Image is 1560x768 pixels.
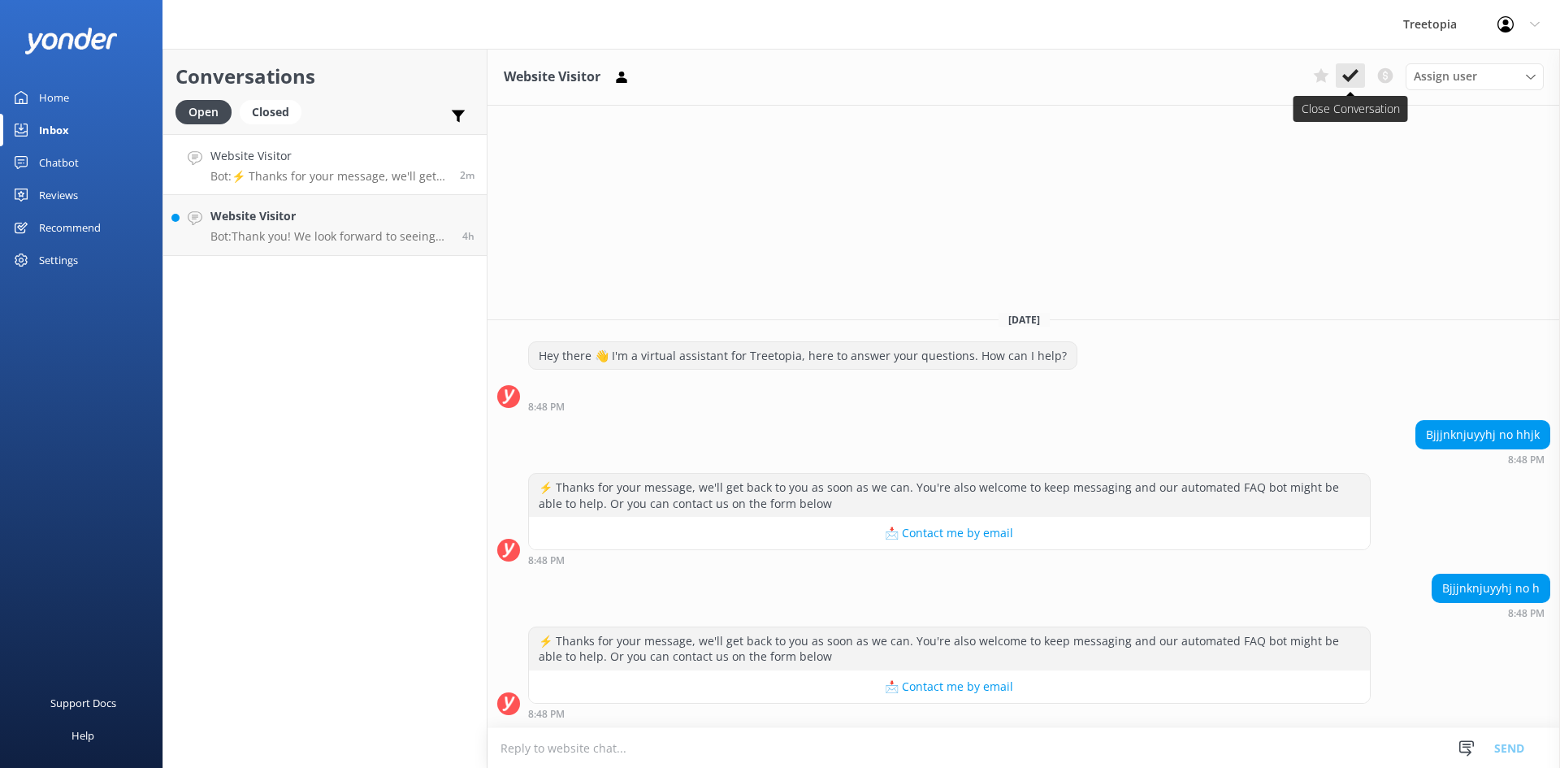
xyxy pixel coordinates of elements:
span: Sep 23 2025 08:48pm (UTC -06:00) America/Mexico_City [460,168,474,182]
h4: Website Visitor [210,147,448,165]
strong: 8:48 PM [1508,455,1545,465]
strong: 8:48 PM [528,402,565,412]
img: yonder-white-logo.png [24,28,118,54]
a: Open [175,102,240,120]
p: Bot: Thank you! We look forward to seeing you at [GEOGRAPHIC_DATA]! [210,229,450,244]
div: Chatbot [39,146,79,179]
div: Sep 23 2025 08:48pm (UTC -06:00) America/Mexico_City [1415,453,1550,465]
span: Assign user [1414,67,1477,85]
div: Closed [240,100,301,124]
div: Recommend [39,211,101,244]
div: ⚡ Thanks for your message, we'll get back to you as soon as we can. You're also welcome to keep m... [529,627,1370,670]
h2: Conversations [175,61,474,92]
div: Support Docs [50,687,116,719]
a: Closed [240,102,310,120]
a: Website VisitorBot:⚡ Thanks for your message, we'll get back to you as soon as we can. You're als... [163,134,487,195]
p: Bot: ⚡ Thanks for your message, we'll get back to you as soon as we can. You're also welcome to k... [210,169,448,184]
div: Sep 23 2025 08:48pm (UTC -06:00) America/Mexico_City [528,708,1371,719]
h4: Website Visitor [210,207,450,225]
strong: 8:48 PM [528,556,565,566]
div: Bjjjnknjuyyhj no h [1432,575,1549,602]
div: Reviews [39,179,78,211]
a: Website VisitorBot:Thank you! We look forward to seeing you at [GEOGRAPHIC_DATA]!4h [163,195,487,256]
div: Assign User [1406,63,1544,89]
span: [DATE] [999,313,1050,327]
div: Sep 23 2025 08:48pm (UTC -06:00) America/Mexico_City [528,401,1077,412]
button: 📩 Contact me by email [529,517,1370,549]
span: Sep 23 2025 04:01pm (UTC -06:00) America/Mexico_City [462,229,474,243]
div: Bjjjnknjuyyhj no hhjk [1416,421,1549,449]
div: Hey there 👋 I'm a virtual assistant for Treetopia, here to answer your questions. How can I help? [529,342,1077,370]
div: Open [175,100,232,124]
div: Help [71,719,94,752]
strong: 8:48 PM [528,709,565,719]
div: Home [39,81,69,114]
div: ⚡ Thanks for your message, we'll get back to you as soon as we can. You're also welcome to keep m... [529,474,1370,517]
div: Sep 23 2025 08:48pm (UTC -06:00) America/Mexico_City [1432,607,1550,618]
h3: Website Visitor [504,67,600,88]
button: 📩 Contact me by email [529,670,1370,703]
div: Sep 23 2025 08:48pm (UTC -06:00) America/Mexico_City [528,554,1371,566]
div: Settings [39,244,78,276]
strong: 8:48 PM [1508,609,1545,618]
div: Inbox [39,114,69,146]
